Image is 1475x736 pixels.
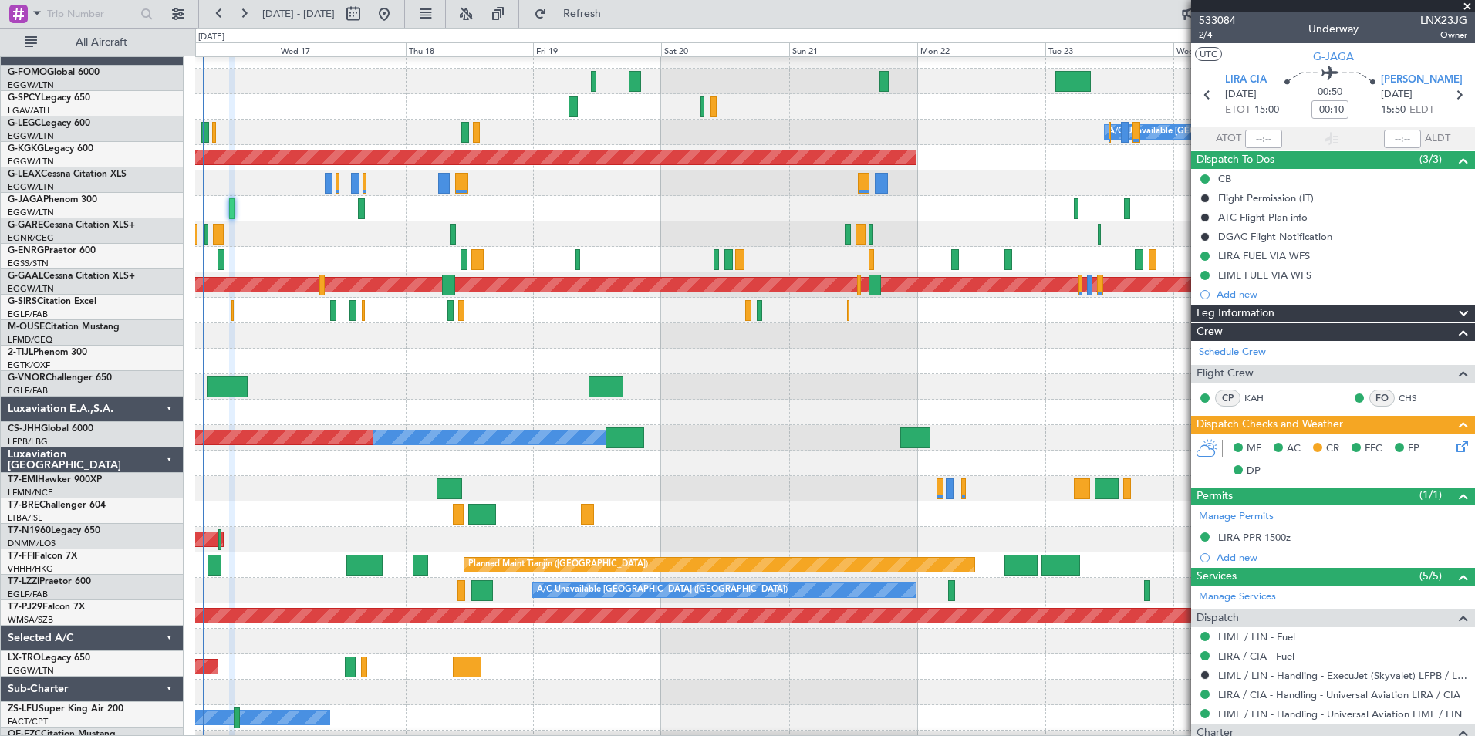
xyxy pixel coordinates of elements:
a: EGGW/LTN [8,665,54,677]
span: [DATE] [1381,87,1413,103]
a: G-SPCYLegacy 650 [8,93,90,103]
span: [DATE] - [DATE] [262,7,335,21]
a: LIML / LIN - Fuel [1218,630,1295,643]
span: FFC [1365,441,1382,457]
span: G-SIRS [8,297,37,306]
a: CHS [1399,391,1433,405]
a: LIML / LIN - Handling - Universal Aviation LIML / LIN [1218,707,1462,721]
a: G-GAALCessna Citation XLS+ [8,272,135,281]
span: G-JAGA [1313,49,1354,65]
a: T7-EMIHawker 900XP [8,475,102,484]
a: WMSA/SZB [8,614,53,626]
span: 15:00 [1254,103,1279,118]
a: G-JAGAPhenom 300 [8,195,97,204]
a: LIML / LIN - Handling - ExecuJet (Skyvalet) LFPB / LBG [1218,669,1467,682]
a: EGGW/LTN [8,283,54,295]
span: Dispatch Checks and Weather [1197,416,1343,434]
span: CS-JHH [8,424,41,434]
a: G-KGKGLegacy 600 [8,144,93,154]
span: ETOT [1225,103,1251,118]
span: ZS-LFU [8,704,39,714]
span: Crew [1197,323,1223,341]
span: (1/1) [1419,487,1442,503]
span: T7-LZZI [8,577,39,586]
span: G-GARE [8,221,43,230]
button: UTC [1195,47,1222,61]
a: EGGW/LTN [8,207,54,218]
a: ZS-LFUSuper King Air 200 [8,704,123,714]
span: Owner [1420,29,1467,42]
span: ELDT [1409,103,1434,118]
a: EGGW/LTN [8,130,54,142]
span: G-GAAL [8,272,43,281]
span: (3/3) [1419,151,1442,167]
span: T7-FFI [8,552,35,561]
div: Wed 24 [1173,42,1301,56]
a: G-GARECessna Citation XLS+ [8,221,135,230]
a: G-ENRGPraetor 600 [8,246,96,255]
span: Refresh [550,8,615,19]
div: [DATE] [198,31,224,44]
span: Dispatch To-Dos [1197,151,1274,169]
span: M-OUSE [8,322,45,332]
span: 2/4 [1199,29,1236,42]
div: DGAC Flight Notification [1218,230,1332,243]
div: Underway [1308,21,1359,37]
a: T7-N1960Legacy 650 [8,526,100,535]
span: G-ENRG [8,246,44,255]
a: 2-TIJLPhenom 300 [8,348,87,357]
span: 2-TIJL [8,348,33,357]
span: [DATE] [1225,87,1257,103]
a: LTBA/ISL [8,512,42,524]
div: A/C Unavailable [GEOGRAPHIC_DATA] ([GEOGRAPHIC_DATA]) [537,579,788,602]
input: --:-- [1245,130,1282,148]
span: G-JAGA [8,195,43,204]
a: EGGW/LTN [8,181,54,193]
input: Trip Number [47,2,136,25]
a: Schedule Crew [1199,345,1266,360]
span: T7-N1960 [8,526,51,535]
a: G-SIRSCitation Excel [8,297,96,306]
a: EGGW/LTN [8,156,54,167]
span: [PERSON_NAME] [1381,73,1463,88]
span: G-KGKG [8,144,44,154]
a: DNMM/LOS [8,538,56,549]
span: DP [1247,464,1261,479]
span: All Aircraft [40,37,163,48]
a: LX-TROLegacy 650 [8,653,90,663]
div: Add new [1217,551,1467,564]
span: T7-EMI [8,475,38,484]
a: G-LEGCLegacy 600 [8,119,90,128]
span: FP [1408,441,1419,457]
a: EGTK/OXF [8,360,50,371]
div: FO [1369,390,1395,407]
div: Wed 17 [278,42,406,56]
div: Mon 22 [917,42,1045,56]
span: G-LEAX [8,170,41,179]
span: (5/5) [1419,568,1442,584]
span: MF [1247,441,1261,457]
div: Flight Permission (IT) [1218,191,1314,204]
a: CS-JHHGlobal 6000 [8,424,93,434]
a: Manage Services [1199,589,1276,605]
a: EGGW/LTN [8,79,54,91]
a: EGLF/FAB [8,589,48,600]
button: Refresh [527,2,619,26]
a: T7-BREChallenger 604 [8,501,106,510]
a: EGLF/FAB [8,309,48,320]
div: CB [1218,172,1231,185]
span: G-VNOR [8,373,46,383]
a: M-OUSECitation Mustang [8,322,120,332]
div: Sat 20 [661,42,789,56]
span: G-LEGC [8,119,41,128]
a: G-FOMOGlobal 6000 [8,68,100,77]
div: Tue 23 [1045,42,1173,56]
span: Permits [1197,488,1233,505]
a: KAH [1244,391,1279,405]
div: CP [1215,390,1240,407]
div: Sun 21 [789,42,917,56]
a: FACT/CPT [8,716,48,728]
a: EGSS/STN [8,258,49,269]
a: LGAV/ATH [8,105,49,116]
span: LNX23JG [1420,12,1467,29]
